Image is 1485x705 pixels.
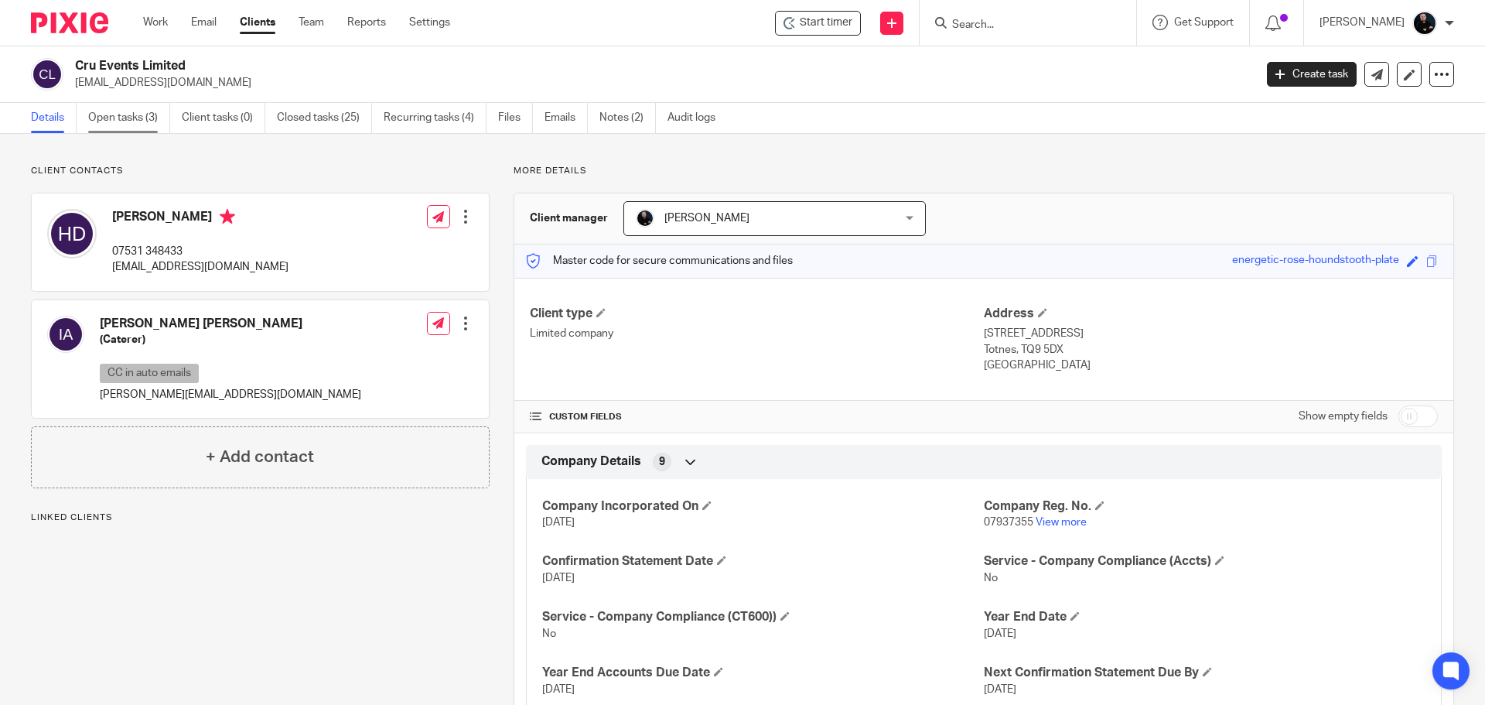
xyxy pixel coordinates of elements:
[599,103,656,133] a: Notes (2)
[984,609,1425,625] h4: Year End Date
[47,316,84,353] img: svg%3E
[800,15,852,31] span: Start timer
[191,15,217,30] a: Email
[112,209,288,228] h4: [PERSON_NAME]
[409,15,450,30] a: Settings
[1232,252,1399,270] div: energetic-rose-houndstooth-plate
[88,103,170,133] a: Open tasks (3)
[384,103,486,133] a: Recurring tasks (4)
[544,103,588,133] a: Emails
[100,316,361,332] h4: [PERSON_NAME] [PERSON_NAME]
[347,15,386,30] a: Reports
[530,210,608,226] h3: Client manager
[240,15,275,30] a: Clients
[31,165,490,177] p: Client contacts
[1412,11,1437,36] img: Headshots%20accounting4everything_Poppy%20Jakes%20Photography-2203.jpg
[31,103,77,133] a: Details
[542,517,575,528] span: [DATE]
[299,15,324,30] a: Team
[530,306,984,322] h4: Client type
[542,665,984,681] h4: Year End Accounts Due Date
[112,259,288,275] p: [EMAIL_ADDRESS][DOMAIN_NAME]
[984,684,1016,695] span: [DATE]
[31,58,63,91] img: svg%3E
[542,609,984,625] h4: Service - Company Compliance (CT600))
[75,58,1010,74] h2: Cru Events Limited
[984,573,998,584] span: No
[984,553,1425,570] h4: Service - Company Compliance (Accts)
[664,213,749,224] span: [PERSON_NAME]
[984,326,1438,341] p: [STREET_ADDRESS]
[984,665,1425,681] h4: Next Confirmation Statement Due By
[112,244,288,259] p: 07531 348433
[636,209,654,228] img: Headshots%20accounting4everything_Poppy%20Jakes%20Photography-2203.jpg
[277,103,372,133] a: Closed tasks (25)
[514,165,1454,177] p: More details
[526,253,793,269] p: Master code for secure communications and files
[1174,17,1234,28] span: Get Support
[984,306,1438,322] h4: Address
[100,332,361,347] h5: (Caterer)
[530,411,984,423] h4: CUSTOM FIELDS
[542,553,984,570] h4: Confirmation Statement Date
[100,364,199,383] p: CC in auto emails
[542,684,575,695] span: [DATE]
[984,517,1033,528] span: 07937355
[31,12,108,33] img: Pixie
[47,209,97,258] img: svg%3E
[984,498,1425,515] h4: Company Reg. No.
[206,445,314,469] h4: + Add contact
[220,209,235,224] i: Primary
[542,498,984,515] h4: Company Incorporated On
[667,103,727,133] a: Audit logs
[951,19,1090,33] input: Search
[530,326,984,341] p: Limited company
[1267,62,1357,87] a: Create task
[100,387,361,402] p: [PERSON_NAME][EMAIL_ADDRESS][DOMAIN_NAME]
[984,358,1438,373] p: [GEOGRAPHIC_DATA]
[984,628,1016,639] span: [DATE]
[542,573,575,584] span: [DATE]
[31,512,490,524] p: Linked clients
[498,103,533,133] a: Files
[182,103,265,133] a: Client tasks (0)
[1299,409,1388,424] label: Show empty fields
[1036,517,1087,528] a: View more
[1319,15,1405,30] p: [PERSON_NAME]
[542,628,556,639] span: No
[75,75,1244,91] p: [EMAIL_ADDRESS][DOMAIN_NAME]
[984,342,1438,358] p: Totnes, TQ9 5DX
[143,15,168,30] a: Work
[541,453,641,470] span: Company Details
[659,454,665,470] span: 9
[775,11,861,36] div: Cru Events Limited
